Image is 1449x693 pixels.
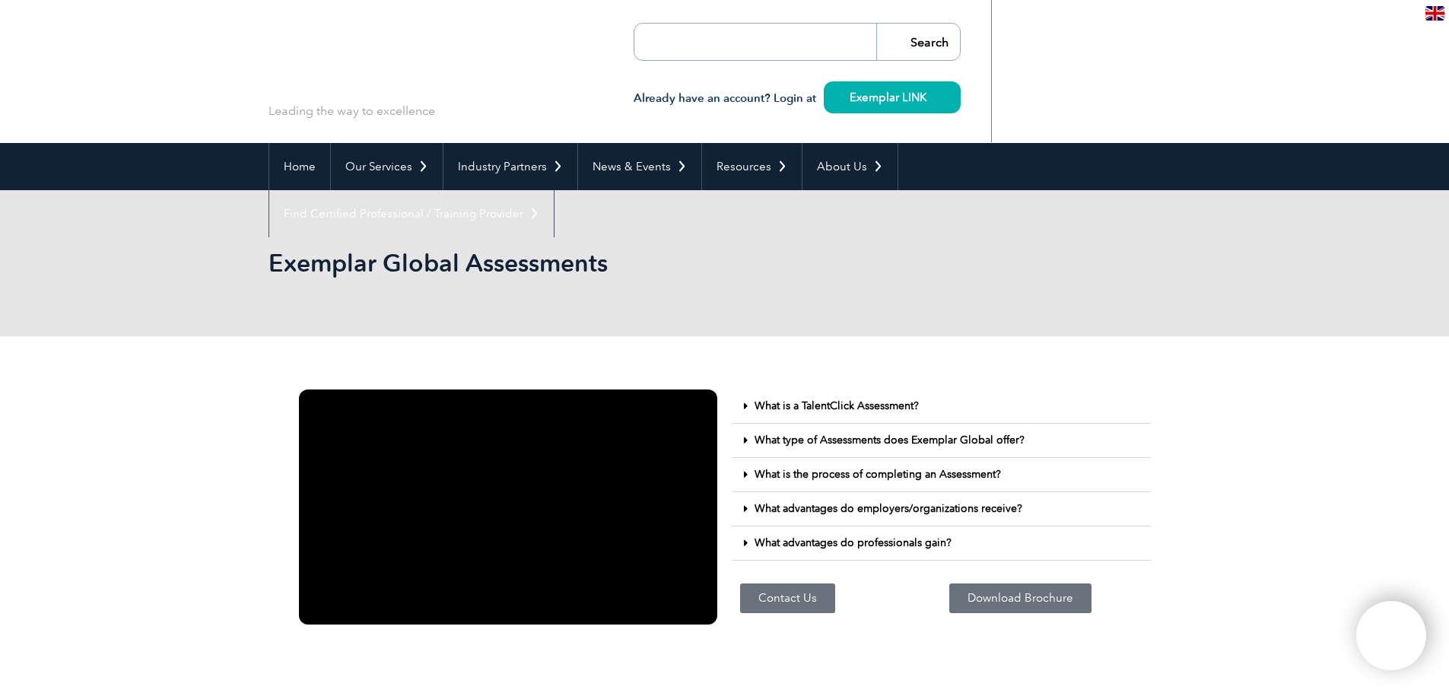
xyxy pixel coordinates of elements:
[1425,6,1444,21] img: en
[824,81,961,113] a: Exemplar LINK
[732,526,1151,561] div: What advantages do professionals gain?
[755,536,952,549] a: What advantages do professionals gain?
[443,143,577,190] a: Industry Partners
[732,424,1151,458] div: What type of Assessments does Exemplar Global offer?
[758,593,817,604] span: Contact Us
[331,143,443,190] a: Our Services
[740,583,835,613] a: Contact Us
[634,89,961,108] h3: Already have an account? Login at
[968,593,1073,604] span: Download Brochure
[732,492,1151,526] div: What advantages do employers/organizations receive?
[702,143,802,190] a: Resources
[755,468,1001,481] a: What is the process of completing an Assessment?
[949,583,1092,613] a: Download Brochure
[269,251,907,275] h2: Exemplar Global Assessments
[269,143,330,190] a: Home
[802,143,898,190] a: About Us
[755,502,1022,515] a: What advantages do employers/organizations receive?
[1372,617,1410,655] img: svg+xml;nitro-empty-id=MTk0NDoxMTY=-1;base64,PHN2ZyB2aWV3Qm94PSIwIDAgNDAwIDQwMCIgd2lkdGg9IjQwMCIg...
[269,103,435,119] p: Leading the way to excellence
[755,399,919,412] a: What is a TalentClick Assessment?
[876,24,960,60] input: Search
[755,434,1025,447] a: What type of Assessments does Exemplar Global offer?
[732,458,1151,492] div: What is the process of completing an Assessment?
[269,190,554,237] a: Find Certified Professional / Training Provider
[578,143,701,190] a: News & Events
[732,389,1151,424] div: What is a TalentClick Assessment?
[926,93,935,101] img: svg+xml;nitro-empty-id=MzU2OjIzMg==-1;base64,PHN2ZyB2aWV3Qm94PSIwIDAgMTEgMTEiIHdpZHRoPSIxMSIgaGVp...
